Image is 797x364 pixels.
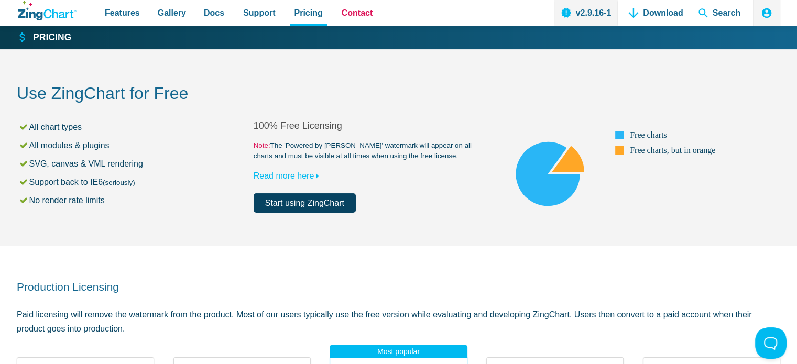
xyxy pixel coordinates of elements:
h2: 100% Free Licensing [254,120,490,132]
li: SVG, canvas & VML rendering [18,157,254,171]
h2: Use ZingChart for Free [17,83,780,106]
h2: Production Licensing [17,280,780,294]
li: All chart types [18,120,254,134]
span: Docs [204,6,224,20]
span: Contact [342,6,373,20]
a: Pricing [18,31,71,44]
span: Note: [254,141,270,149]
li: No render rate limits [18,193,254,207]
p: Paid licensing will remove the watermark from the product. Most of our users typically use the fr... [17,307,780,336]
a: Read more here [254,171,324,180]
span: Gallery [158,6,186,20]
iframe: Toggle Customer Support [755,327,787,359]
strong: Pricing [33,33,71,42]
li: All modules & plugins [18,138,254,152]
span: Support [243,6,275,20]
span: Features [105,6,140,20]
small: The 'Powered by [PERSON_NAME]' watermark will appear on all charts and must be visible at all tim... [254,140,490,161]
a: Start using ZingChart [254,193,356,213]
small: (seriously) [103,179,135,186]
li: Support back to IE6 [18,175,254,189]
a: ZingChart Logo. Click to return to the homepage [18,1,77,20]
span: Pricing [294,6,322,20]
